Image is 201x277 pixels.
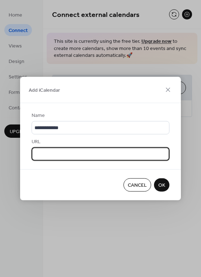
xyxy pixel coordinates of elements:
[128,182,147,189] span: Cancel
[158,182,165,189] span: OK
[32,112,168,119] div: Name
[123,178,151,192] button: Cancel
[32,138,168,146] div: URL
[29,87,60,94] span: Add iCalendar
[154,178,169,192] button: OK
